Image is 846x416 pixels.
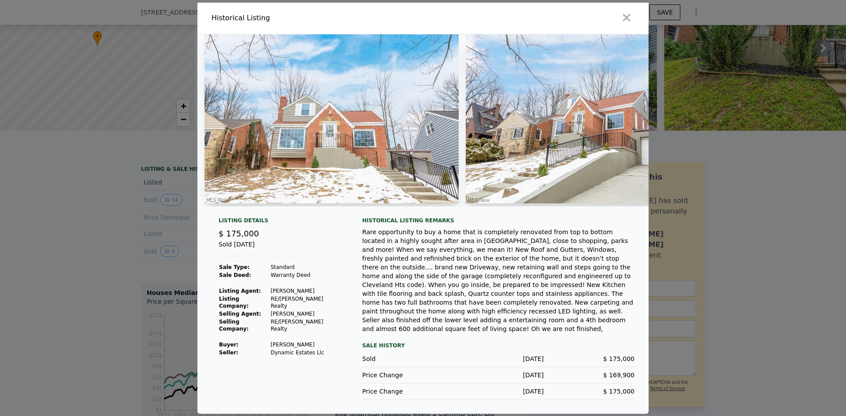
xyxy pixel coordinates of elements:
[219,217,341,228] div: Listing Details
[270,263,341,271] td: Standard
[219,264,249,270] strong: Sale Type:
[219,240,341,256] div: Sold [DATE]
[362,387,453,396] div: Price Change
[362,217,634,224] div: Historical Listing remarks
[362,228,634,333] div: Rare opportunity to buy a home that is completely renovated from top to bottom located in a highl...
[270,287,341,295] td: [PERSON_NAME]
[453,387,544,396] div: [DATE]
[453,354,544,363] div: [DATE]
[211,13,419,23] div: Historical Listing
[219,288,261,294] strong: Listing Agent:
[204,34,459,203] img: Property Img
[219,319,249,332] strong: Selling Company:
[453,371,544,379] div: [DATE]
[270,310,341,318] td: [PERSON_NAME]
[219,311,261,317] strong: Selling Agent:
[362,340,634,351] div: Sale History
[219,296,249,309] strong: Listing Company:
[270,318,341,333] td: RE/[PERSON_NAME] Realty
[362,371,453,379] div: Price Change
[219,272,251,278] strong: Sale Deed:
[270,295,341,310] td: RE/[PERSON_NAME] Realty
[466,34,720,203] img: Property Img
[603,355,634,362] span: $ 175,000
[219,229,259,238] span: $ 175,000
[270,349,341,357] td: Dynamic Estates Llc
[603,388,634,395] span: $ 175,000
[219,342,238,348] strong: Buyer :
[270,341,341,349] td: [PERSON_NAME]
[219,350,238,356] strong: Seller :
[362,354,453,363] div: Sold
[603,372,634,379] span: $ 169,900
[270,271,341,279] td: Warranty Deed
